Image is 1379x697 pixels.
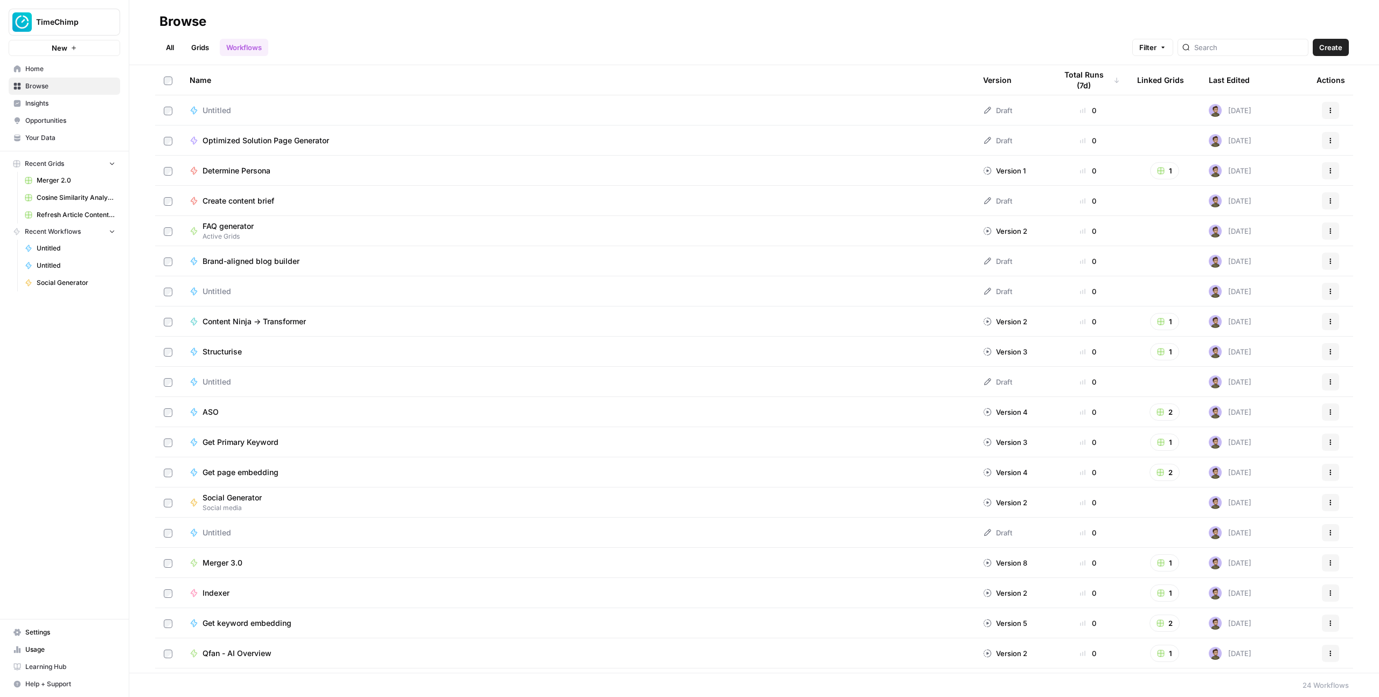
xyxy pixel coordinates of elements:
[25,81,115,91] span: Browse
[1056,618,1120,629] div: 0
[1056,346,1120,357] div: 0
[1209,194,1251,207] div: [DATE]
[190,105,966,116] a: Untitled
[9,40,120,56] button: New
[25,645,115,654] span: Usage
[1209,225,1251,238] div: [DATE]
[1056,648,1120,659] div: 0
[1209,104,1222,117] img: ruybxce7esr7yef6hou754u07ter
[203,527,231,538] span: Untitled
[1209,617,1222,630] img: ruybxce7esr7yef6hou754u07ter
[1319,42,1342,53] span: Create
[190,377,966,387] a: Untitled
[203,135,329,146] span: Optimized Solution Page Generator
[1150,554,1179,571] button: 1
[1209,587,1222,600] img: ruybxce7esr7yef6hou754u07ter
[983,467,1028,478] div: Version 4
[983,557,1027,568] div: Version 8
[1209,556,1251,569] div: [DATE]
[1209,285,1222,298] img: ruybxce7esr7yef6hou754u07ter
[1150,403,1180,421] button: 2
[9,624,120,641] a: Settings
[983,286,1012,297] div: Draft
[1150,615,1180,632] button: 2
[190,618,966,629] a: Get keyword embedding
[1209,255,1222,268] img: ruybxce7esr7yef6hou754u07ter
[1209,315,1251,328] div: [DATE]
[203,407,219,417] span: ASO
[25,64,115,74] span: Home
[203,232,262,241] span: Active Grids
[1209,255,1251,268] div: [DATE]
[25,662,115,672] span: Learning Hub
[9,95,120,112] a: Insights
[983,316,1027,327] div: Version 2
[203,648,271,659] span: Qfan - AI Overview
[25,133,115,143] span: Your Data
[190,437,966,448] a: Get Primary Keyword
[25,116,115,126] span: Opportunities
[203,316,306,327] span: Content Ninja → Transformer
[9,156,120,172] button: Recent Grids
[1056,497,1120,508] div: 0
[9,641,120,658] a: Usage
[190,407,966,417] a: ASO
[190,165,966,176] a: Determine Persona
[983,437,1027,448] div: Version 3
[20,257,120,274] a: Untitled
[25,227,81,236] span: Recent Workflows
[20,240,120,257] a: Untitled
[983,618,1027,629] div: Version 5
[1056,286,1120,297] div: 0
[1209,134,1251,147] div: [DATE]
[1056,437,1120,448] div: 0
[20,206,120,224] a: Refresh Article Content w/ merge
[1209,496,1222,509] img: ruybxce7esr7yef6hou754u07ter
[9,60,120,78] a: Home
[203,221,254,232] span: FAQ generator
[1209,466,1222,479] img: ruybxce7esr7yef6hou754u07ter
[1209,345,1251,358] div: [DATE]
[12,12,32,32] img: TimeChimp Logo
[9,129,120,147] a: Your Data
[25,628,115,637] span: Settings
[1056,226,1120,236] div: 0
[203,377,231,387] span: Untitled
[25,679,115,689] span: Help + Support
[37,243,115,253] span: Untitled
[203,588,229,598] span: Indexer
[203,492,262,503] span: Social Generator
[1209,647,1222,660] img: ruybxce7esr7yef6hou754u07ter
[1209,134,1222,147] img: ruybxce7esr7yef6hou754u07ter
[1056,316,1120,327] div: 0
[1137,65,1184,95] div: Linked Grids
[190,557,966,568] a: Merger 3.0
[190,588,966,598] a: Indexer
[52,43,67,53] span: New
[190,316,966,327] a: Content Ninja → Transformer
[1209,65,1250,95] div: Last Edited
[203,286,231,297] span: Untitled
[1139,42,1157,53] span: Filter
[203,437,278,448] span: Get Primary Keyword
[1209,104,1251,117] div: [DATE]
[20,172,120,189] a: Merger 2.0
[159,39,180,56] a: All
[9,658,120,675] a: Learning Hub
[1209,164,1222,177] img: ruybxce7esr7yef6hou754u07ter
[983,346,1027,357] div: Version 3
[190,527,966,538] a: Untitled
[203,196,274,206] span: Create content brief
[1132,39,1173,56] button: Filter
[190,196,966,206] a: Create content brief
[20,189,120,206] a: Cosine Similarity Analysis
[37,176,115,185] span: Merger 2.0
[190,286,966,297] a: Untitled
[159,13,206,30] div: Browse
[1150,313,1179,330] button: 1
[1209,617,1251,630] div: [DATE]
[1209,194,1222,207] img: ruybxce7esr7yef6hou754u07ter
[203,105,231,116] span: Untitled
[983,105,1012,116] div: Draft
[203,165,270,176] span: Determine Persona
